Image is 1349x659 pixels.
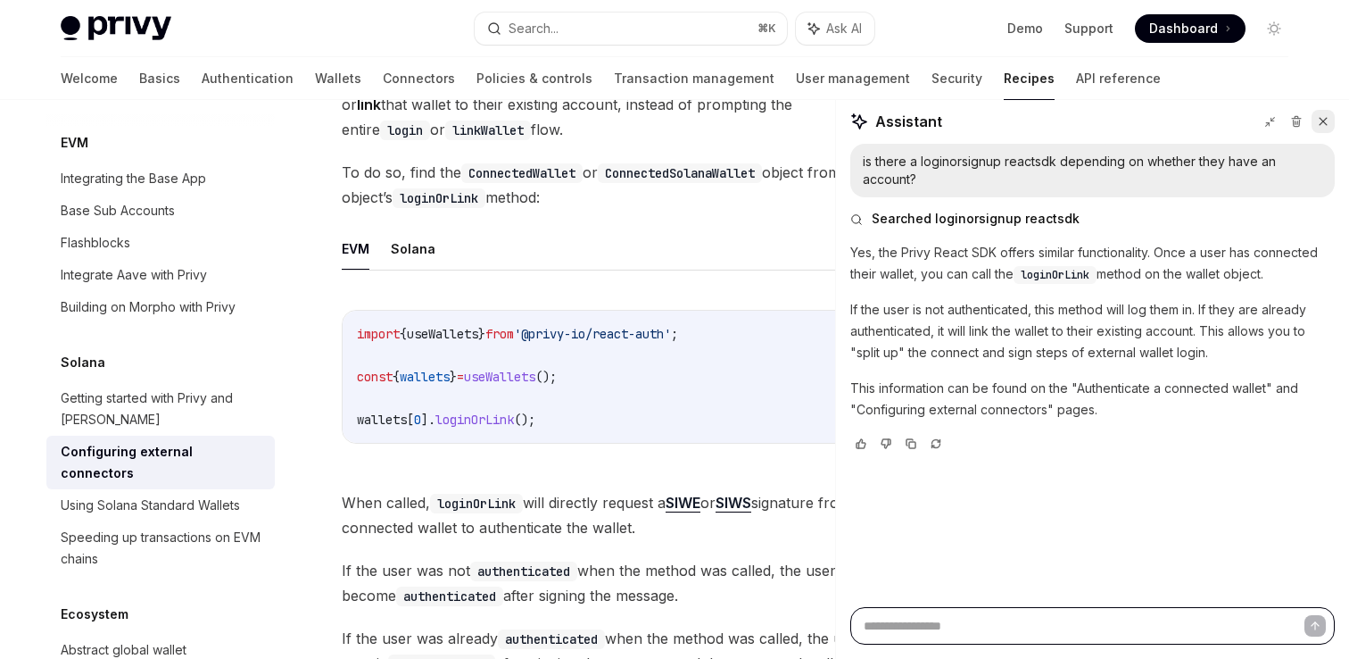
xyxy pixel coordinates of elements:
span: [ [407,412,414,428]
span: '@privy-io/react-auth' [514,326,671,342]
span: loginOrLink [1021,268,1089,282]
h5: Solana [61,352,105,373]
a: Configuring external connectors [46,436,275,489]
code: loginOrLink [393,188,485,208]
button: Send message [1304,615,1326,637]
a: Base Sub Accounts [46,195,275,227]
a: Policies & controls [476,57,592,100]
span: = [457,369,464,385]
code: linkWallet [445,121,531,140]
a: Integrate Aave with Privy [46,259,275,291]
span: useWallets [407,326,478,342]
div: Integrating the Base App [61,168,206,189]
a: Connectors [383,57,455,100]
a: Security [931,57,982,100]
a: Support [1064,20,1113,38]
span: Ask AI [826,20,862,38]
a: Basics [139,57,180,100]
span: { [393,369,400,385]
a: Demo [1007,20,1043,38]
p: If the user is not authenticated, this method will log them in. If they are already authenticated... [850,299,1335,363]
span: { [400,326,407,342]
span: When called, will directly request a or signature from the user’s connected wallet to authenticat... [342,490,985,540]
div: Speeding up transactions on EVM chains [61,527,264,570]
div: Building on Morpho with Privy [61,296,236,318]
a: API reference [1076,57,1161,100]
span: const [357,369,393,385]
code: loginOrLink [430,494,523,513]
button: Toggle dark mode [1260,14,1288,43]
a: Building on Morpho with Privy [46,291,275,323]
a: Wallets [315,57,361,100]
a: Transaction management [614,57,774,100]
button: Search...⌘K [475,13,787,45]
span: Dashboard [1149,20,1218,38]
code: login [380,121,430,140]
code: ConnectedWallet [461,163,583,183]
span: (); [514,412,535,428]
p: Yes, the Privy React SDK offers similar functionality. Once a user has connected their wallet, yo... [850,242,1335,285]
a: Speeding up transactions on EVM chains [46,521,275,575]
span: from [485,326,514,342]
span: Assistant [875,111,942,132]
div: Using Solana Standard Wallets [61,495,240,516]
a: Using Solana Standard Wallets [46,489,275,521]
span: wallets [357,412,407,428]
code: authenticated [498,630,605,649]
code: ConnectedSolanaWallet [598,163,762,183]
span: ⌘ K [757,21,776,36]
div: Integrate Aave with Privy [61,264,207,286]
div: Flashblocks [61,232,130,254]
a: Welcome [61,57,118,100]
span: (); [535,369,557,385]
code: authenticated [396,587,503,606]
span: ]. [421,412,435,428]
button: Solana [391,228,435,270]
span: } [450,369,457,385]
button: EVM [342,228,369,270]
span: ; [671,326,678,342]
span: To do so, find the or object from Privy, and call the object’s method: [342,160,985,210]
span: import [357,326,400,342]
span: Searched loginorsignup reactsdk [872,210,1080,228]
span: loginOrLink [435,412,514,428]
div: Getting started with Privy and [PERSON_NAME] [61,388,264,430]
strong: link [357,96,381,113]
a: User management [796,57,910,100]
div: Base Sub Accounts [61,200,175,221]
div: Configuring external connectors [61,441,264,484]
a: Getting started with Privy and [PERSON_NAME] [46,382,275,436]
span: useWallets [464,369,535,385]
a: Flashblocks [46,227,275,259]
div: is there a loginorsignup reactsdk depending on whether they have an account? [863,153,1322,188]
span: 0 [414,412,421,428]
h5: Ecosystem [61,604,128,625]
h5: EVM [61,132,88,154]
span: } [478,326,485,342]
img: light logo [61,16,171,41]
span: If the user was not when the method was called, the user will become after signing the message. [342,558,985,608]
a: SIWS [716,494,751,513]
code: authenticated [470,562,577,581]
button: Ask AI [796,13,874,45]
a: Integrating the Base App [46,163,275,195]
a: Recipes [1004,57,1055,100]
span: wallets [400,369,450,385]
a: SIWE [666,494,700,513]
a: Dashboard [1135,14,1246,43]
div: Search... [509,18,559,39]
a: Authentication [202,57,294,100]
p: This information can be found on the "Authenticate a connected wallet" and "Configuring external ... [850,378,1335,421]
button: Searched loginorsignup reactsdk [850,210,1335,228]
